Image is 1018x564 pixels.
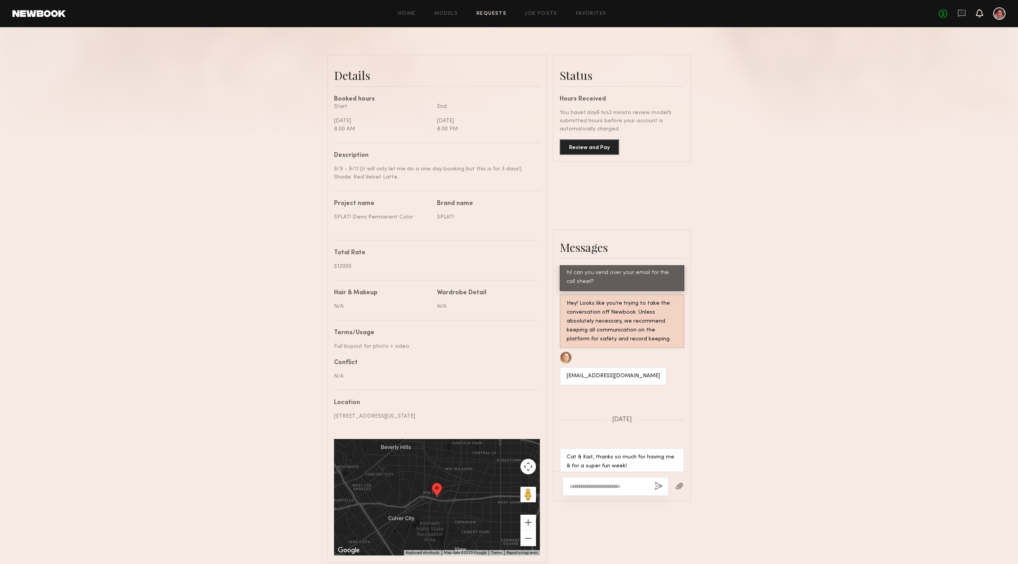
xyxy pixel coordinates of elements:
[434,11,458,16] a: Models
[334,372,534,380] div: N/A
[398,11,416,16] a: Home
[334,117,431,125] div: [DATE]
[334,125,431,133] div: 8:00 AM
[520,487,536,502] button: Drag Pegman onto the map to open Street View
[334,302,431,311] div: N/A
[576,11,607,16] a: Favorites
[437,213,534,221] div: SPLAT!
[560,68,684,83] div: Status
[334,250,534,256] div: Total Rate
[334,342,534,351] div: Full buyout for photo + video
[334,213,431,221] div: SPLAT! Demi Permanent Color
[406,550,439,555] button: Keyboard shortcuts
[437,201,534,207] div: Brand name
[477,11,506,16] a: Requests
[334,96,540,102] div: Booked hours
[520,531,536,546] button: Zoom out
[567,372,660,381] div: [EMAIL_ADDRESS][DOMAIN_NAME]
[336,545,362,555] img: Google
[437,117,534,125] div: [DATE]
[437,290,486,296] div: Wardrobe Detail
[334,165,534,181] div: 9/9 - 9/11 (it will only let me do a one day booking but this is for 3 days!) Shade: Red Velvet L...
[334,360,534,366] div: Conflict
[567,453,677,471] div: Cat & Kait, thanks so much for having me & for a super fun week!
[491,550,502,555] a: Terms
[437,102,534,111] div: End:
[520,459,536,474] button: Map camera controls
[560,96,684,102] div: Hours Received
[334,262,534,271] div: $12000
[334,102,431,111] div: Start:
[520,515,536,530] button: Zoom in
[444,550,486,555] span: Map data ©2025 Google
[506,550,538,555] a: Report a map error
[560,109,684,133] div: You have 1 day 6 hrs 3 mins to review model’s submitted hours before your account is automaticall...
[560,139,619,155] button: Review and Pay
[567,269,677,286] div: hi! can you send over your email for the call sheet?
[336,545,362,555] a: Open this area in Google Maps (opens a new window)
[334,400,534,406] div: Location
[334,201,431,207] div: Project name
[334,153,534,159] div: Description
[334,330,534,336] div: Terms/Usage
[525,11,557,16] a: Job Posts
[612,416,632,423] span: [DATE]
[560,239,684,255] div: Messages
[334,412,534,420] div: [STREET_ADDRESS][US_STATE]
[334,68,540,83] div: Details
[334,290,378,296] div: Hair & Makeup
[437,302,534,311] div: N/A
[567,299,677,344] div: Hey! Looks like you’re trying to take the conversation off Newbook. Unless absolutely necessary, ...
[437,125,534,133] div: 8:00 PM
